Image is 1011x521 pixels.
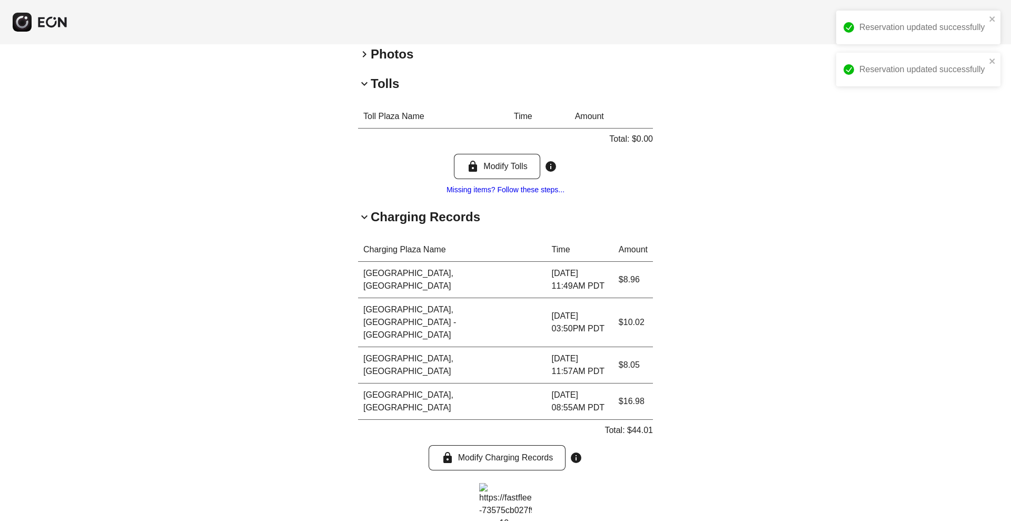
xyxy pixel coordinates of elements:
td: [GEOGRAPHIC_DATA], [GEOGRAPHIC_DATA] - [GEOGRAPHIC_DATA] [358,298,547,347]
span: keyboard_arrow_down [358,211,371,223]
td: [DATE] 11:57AM PDT [547,347,613,384]
p: Total: $44.01 [604,424,653,437]
td: [DATE] 11:49AM PDT [547,262,613,298]
a: Missing items? Follow these steps... [447,185,564,194]
td: [GEOGRAPHIC_DATA], [GEOGRAPHIC_DATA] [358,384,547,420]
td: $8.96 [613,262,653,298]
span: keyboard_arrow_right [358,48,371,61]
td: $8.05 [613,347,653,384]
span: lock [467,160,479,173]
button: Modify Tolls [454,154,540,179]
span: info [570,451,582,464]
button: Modify Charging Records [429,445,566,470]
td: $10.02 [613,298,653,347]
div: Reservation updated successfully [859,21,986,34]
th: Amount [613,238,653,262]
button: close [989,57,996,65]
button: close [989,15,996,23]
th: Time [547,238,613,262]
th: Amount [570,105,653,129]
th: Time [509,105,570,129]
td: $16.98 [613,384,653,420]
span: lock [441,451,454,464]
td: [GEOGRAPHIC_DATA], [GEOGRAPHIC_DATA] [358,262,547,298]
th: Toll Plaza Name [358,105,509,129]
div: Reservation updated successfully [859,63,986,76]
h2: Charging Records [371,209,480,225]
td: [GEOGRAPHIC_DATA], [GEOGRAPHIC_DATA] [358,347,547,384]
span: info [544,160,557,173]
span: keyboard_arrow_down [358,77,371,90]
td: [DATE] 08:55AM PDT [547,384,613,420]
h2: Photos [371,46,413,63]
h2: Tolls [371,75,399,92]
th: Charging Plaza Name [358,238,547,262]
p: Total: $0.00 [609,133,653,145]
td: [DATE] 03:50PM PDT [547,298,613,347]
